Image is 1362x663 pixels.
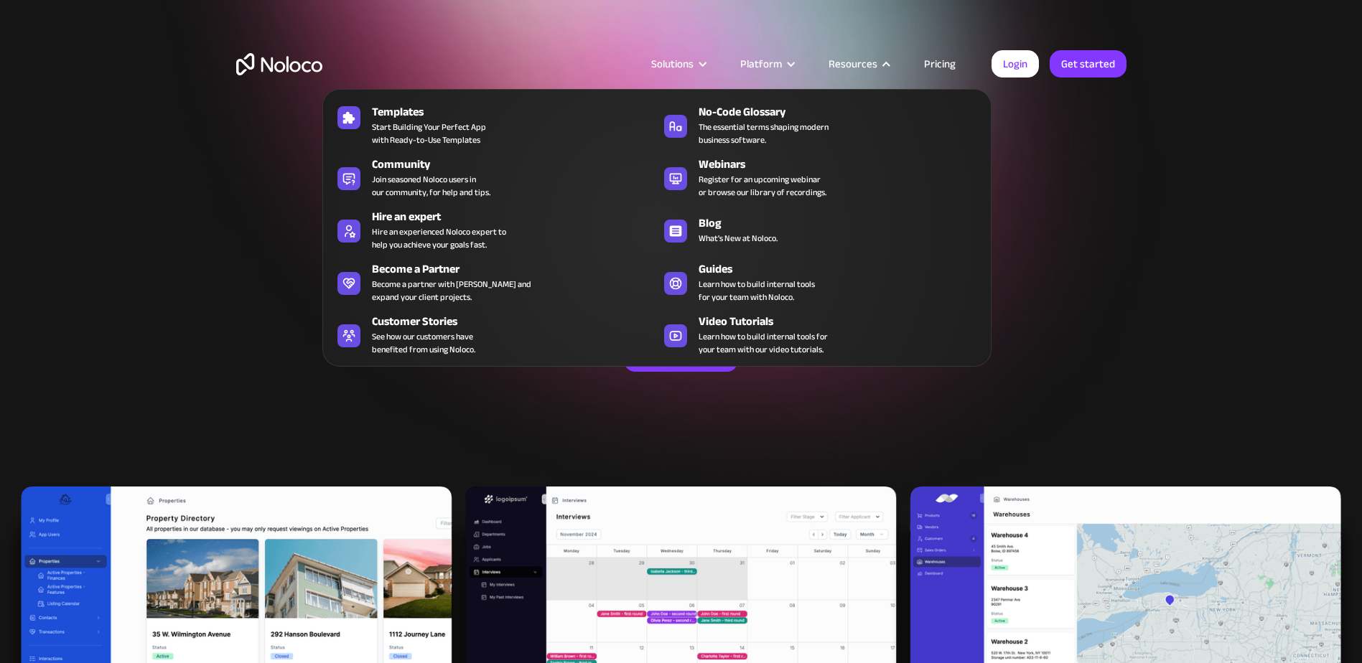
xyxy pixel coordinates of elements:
a: CommunityJoin seasoned Noloco users inour community, for help and tips. [330,153,657,202]
div: Templates [372,103,663,121]
span: Learn how to build internal tools for your team with Noloco. [699,278,815,304]
a: No-Code GlossaryThe essential terms shaping modernbusiness software. [657,100,984,149]
span: What's New at Noloco. [699,232,778,245]
div: Hire an expert [372,208,663,225]
a: BlogWhat's New at Noloco. [657,205,984,254]
a: Become a PartnerBecome a partner with [PERSON_NAME] andexpand your client projects. [330,258,657,306]
h1: Start Building Your Perfect App with Ready-to-Use Templates [236,158,1127,244]
div: Video Tutorials [699,313,990,330]
div: Customer Stories [372,313,663,330]
a: Hire an expertHire an experienced Noloco expert tohelp you achieve your goals fast. [330,205,657,254]
span: Join seasoned Noloco users in our community, for help and tips. [372,173,490,199]
span: Register for an upcoming webinar or browse our library of recordings. [699,173,826,199]
div: No-Code Glossary [699,103,990,121]
span: Learn how to build internal tools for your team with our video tutorials. [699,330,828,356]
div: Platform [740,55,782,73]
div: Platform [722,55,811,73]
div: Resources [811,55,906,73]
div: Hire an experienced Noloco expert to help you achieve your goals fast. [372,225,506,251]
div: Blog [699,215,990,232]
a: Video TutorialsLearn how to build internal tools foryour team with our video tutorials. [657,310,984,359]
div: Resources [829,55,877,73]
div: Solutions [633,55,722,73]
div: Become a Partner [372,260,663,278]
div: Become a partner with [PERSON_NAME] and expand your client projects. [372,278,531,304]
span: The essential terms shaping modern business software. [699,121,829,146]
nav: Resources [322,69,992,367]
span: See how our customers have benefited from using Noloco. [372,330,475,356]
a: GuidesLearn how to build internal toolsfor your team with Noloco. [657,258,984,306]
div: Community [372,156,663,173]
a: Get started [1050,50,1127,77]
a: Customer StoriesSee how our customers havebenefited from using Noloco. [330,310,657,359]
a: WebinarsRegister for an upcoming webinaror browse our library of recordings. [657,153,984,202]
a: Pricing [906,55,974,73]
span: Start Building Your Perfect App with Ready-to-Use Templates [372,121,486,146]
a: Login [992,50,1039,77]
div: Guides [699,260,990,278]
a: home [236,53,322,75]
div: Webinars [699,156,990,173]
div: Solutions [651,55,694,73]
a: TemplatesStart Building Your Perfect Appwith Ready-to-Use Templates [330,100,657,149]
